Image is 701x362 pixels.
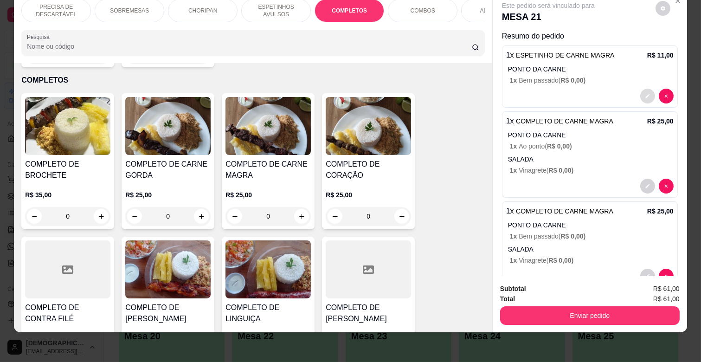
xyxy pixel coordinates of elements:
span: R$ 0,00 ) [549,167,574,174]
p: R$ 25,00 [647,116,674,126]
input: Pesquisa [27,42,472,51]
h4: COMPLETO DE LINGUIÇA [225,302,311,324]
button: decrease-product-quantity [659,269,674,284]
button: decrease-product-quantity [656,1,670,16]
h4: COMPLETO DE CARNE GORDA [125,159,211,181]
p: PONTO DA CARNE [508,130,674,140]
span: R$ 0,00 ) [561,233,586,240]
p: SOBREMESAS [110,7,149,14]
p: PONTO DA CARNE [508,65,674,74]
p: COMPLETOS [332,7,367,14]
img: product-image [25,97,110,155]
p: SALADA [508,245,674,254]
img: product-image [225,240,311,298]
strong: Total [500,295,515,303]
label: Pesquisa [27,33,53,41]
p: Ao ponto ( [510,142,674,151]
p: Vinagrete ( [510,256,674,265]
span: R$ 61,00 [653,294,680,304]
p: R$ 25,00 [125,190,211,200]
span: 1 x [510,167,519,174]
span: COMPLETO DE CARNE MAGRA [516,117,613,125]
span: R$ 0,00 ) [549,257,574,264]
img: product-image [225,97,311,155]
p: MESA 21 [502,10,595,23]
img: product-image [125,97,211,155]
span: 1 x [510,257,519,264]
p: Bem passado ( [510,76,674,85]
h4: COMPLETO DE [PERSON_NAME] [326,302,411,324]
p: R$ 11,00 [647,51,674,60]
p: COMBOS [411,7,435,14]
span: 1 x [510,142,519,150]
p: Vinagrete ( [510,166,674,175]
strong: Subtotal [500,285,526,292]
p: Bem passado ( [510,232,674,241]
button: Enviar pedido [500,306,680,325]
p: 1 x [506,206,613,217]
img: product-image [326,97,411,155]
p: R$ 25,00 [225,190,311,200]
img: product-image [125,240,211,298]
h4: COMPLETO DE BROCHETE [25,159,110,181]
p: ESPETINHOS AVULSOS [249,3,303,18]
h4: COMPLETO DE CONTRA FILÉ [25,302,110,324]
span: ESPETINHO DE CARNE MAGRA [516,52,614,59]
button: decrease-product-quantity [640,269,655,284]
p: R$ 35,00 [25,190,110,200]
button: decrease-product-quantity [640,179,655,194]
span: 1 x [510,233,519,240]
span: 1 x [510,77,519,84]
h4: COMPLETO DE [PERSON_NAME] [125,302,211,324]
button: decrease-product-quantity [659,179,674,194]
p: CHORIPAN [188,7,217,14]
p: PONTO DA CARNE [508,220,674,230]
p: 1 x [506,50,615,61]
p: COMPLETOS [21,75,485,86]
p: PRECISA DE DESCARTÁVEL [29,3,83,18]
p: ADICIONAIS [480,7,512,14]
h4: COMPLETO DE CORAÇÃO [326,159,411,181]
p: 1 x [506,116,613,127]
span: R$ 0,00 ) [561,77,586,84]
span: COMPLETO DE CARNE MAGRA [516,207,613,215]
span: R$ 0,00 ) [547,142,572,150]
p: Resumo do pedido [502,31,678,42]
p: SALADA [508,155,674,164]
p: Este pedido será vinculado para [502,1,595,10]
h4: COMPLETO DE CARNE MAGRA [225,159,311,181]
p: R$ 25,00 [647,207,674,216]
button: decrease-product-quantity [640,89,655,103]
p: R$ 25,00 [326,190,411,200]
button: decrease-product-quantity [659,89,674,103]
span: R$ 61,00 [653,284,680,294]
